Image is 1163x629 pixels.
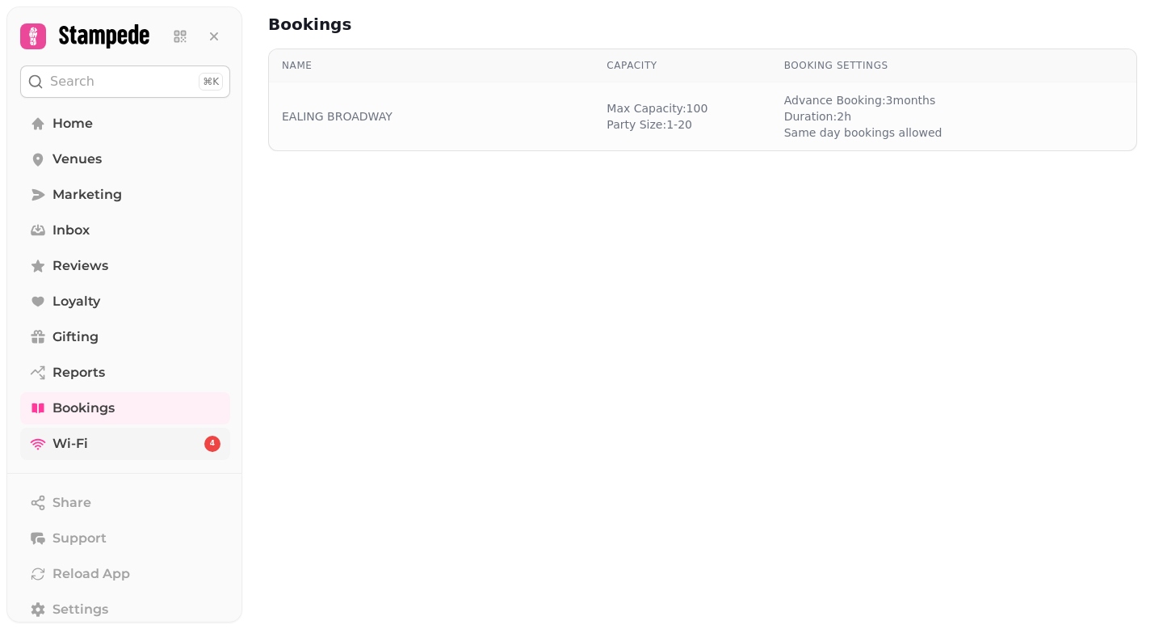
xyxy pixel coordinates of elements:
[607,59,758,72] div: Capacity
[199,73,223,91] div: ⌘K
[20,214,230,247] a: Inbox
[20,179,230,211] a: Marketing
[784,125,943,141] span: Same day bookings allowed
[282,108,393,125] a: EALING BROADWAY
[20,143,230,175] a: Venues
[20,487,230,519] button: Share
[20,522,230,555] button: Support
[210,438,215,450] span: 4
[607,100,707,116] span: Max Capacity: 100
[20,321,230,353] a: Gifting
[50,72,94,91] p: Search
[52,256,108,276] span: Reviews
[52,564,130,584] span: Reload App
[52,493,91,513] span: Share
[52,327,99,347] span: Gifting
[784,108,943,125] span: Duration: 2 h
[268,13,578,36] h2: Bookings
[52,114,93,133] span: Home
[607,116,707,133] span: Party Size: 1 - 20
[52,529,107,548] span: Support
[20,65,230,98] button: Search⌘K
[52,600,108,619] span: Settings
[20,428,230,460] a: Wi-Fi4
[52,150,102,169] span: Venues
[20,558,230,590] button: Reload App
[52,434,88,454] span: Wi-Fi
[20,593,230,626] a: Settings
[52,363,105,382] span: Reports
[282,59,581,72] div: Name
[20,285,230,318] a: Loyalty
[52,221,90,240] span: Inbox
[20,108,230,140] a: Home
[52,292,100,311] span: Loyalty
[784,92,943,108] span: Advance Booking: 3 months
[20,357,230,389] a: Reports
[52,185,122,205] span: Marketing
[20,250,230,282] a: Reviews
[52,399,115,418] span: Bookings
[784,59,1015,72] div: Booking Settings
[20,392,230,424] a: Bookings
